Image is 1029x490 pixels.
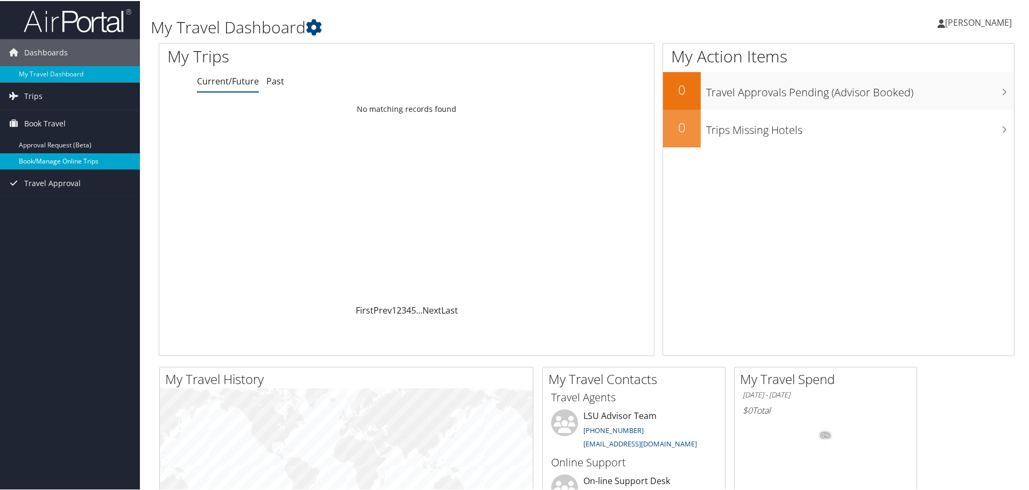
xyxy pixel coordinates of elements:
[392,303,397,315] a: 1
[397,303,401,315] a: 2
[546,408,722,452] li: LSU Advisor Team
[663,80,701,98] h2: 0
[165,369,533,387] h2: My Travel History
[406,303,411,315] a: 4
[551,454,717,469] h3: Online Support
[663,109,1014,146] a: 0Trips Missing Hotels
[945,16,1012,27] span: [PERSON_NAME]
[743,389,908,399] h6: [DATE] - [DATE]
[401,303,406,315] a: 3
[411,303,416,315] a: 5
[416,303,422,315] span: …
[441,303,458,315] a: Last
[24,38,68,65] span: Dashboards
[356,303,373,315] a: First
[821,431,830,438] tspan: 0%
[583,424,644,434] a: [PHONE_NUMBER]
[24,7,131,32] img: airportal-logo.png
[706,116,1014,137] h3: Trips Missing Hotels
[663,117,701,136] h2: 0
[373,303,392,315] a: Prev
[197,74,259,86] a: Current/Future
[663,71,1014,109] a: 0Travel Approvals Pending (Advisor Booked)
[266,74,284,86] a: Past
[167,44,440,67] h1: My Trips
[743,403,752,415] span: $0
[740,369,917,387] h2: My Travel Spend
[743,403,908,415] h6: Total
[159,98,654,118] td: No matching records found
[422,303,441,315] a: Next
[151,15,732,38] h1: My Travel Dashboard
[663,44,1014,67] h1: My Action Items
[583,438,697,448] a: [EMAIL_ADDRESS][DOMAIN_NAME]
[706,79,1014,99] h3: Travel Approvals Pending (Advisor Booked)
[548,369,725,387] h2: My Travel Contacts
[551,389,717,404] h3: Travel Agents
[24,109,66,136] span: Book Travel
[938,5,1023,38] a: [PERSON_NAME]
[24,169,81,196] span: Travel Approval
[24,82,43,109] span: Trips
